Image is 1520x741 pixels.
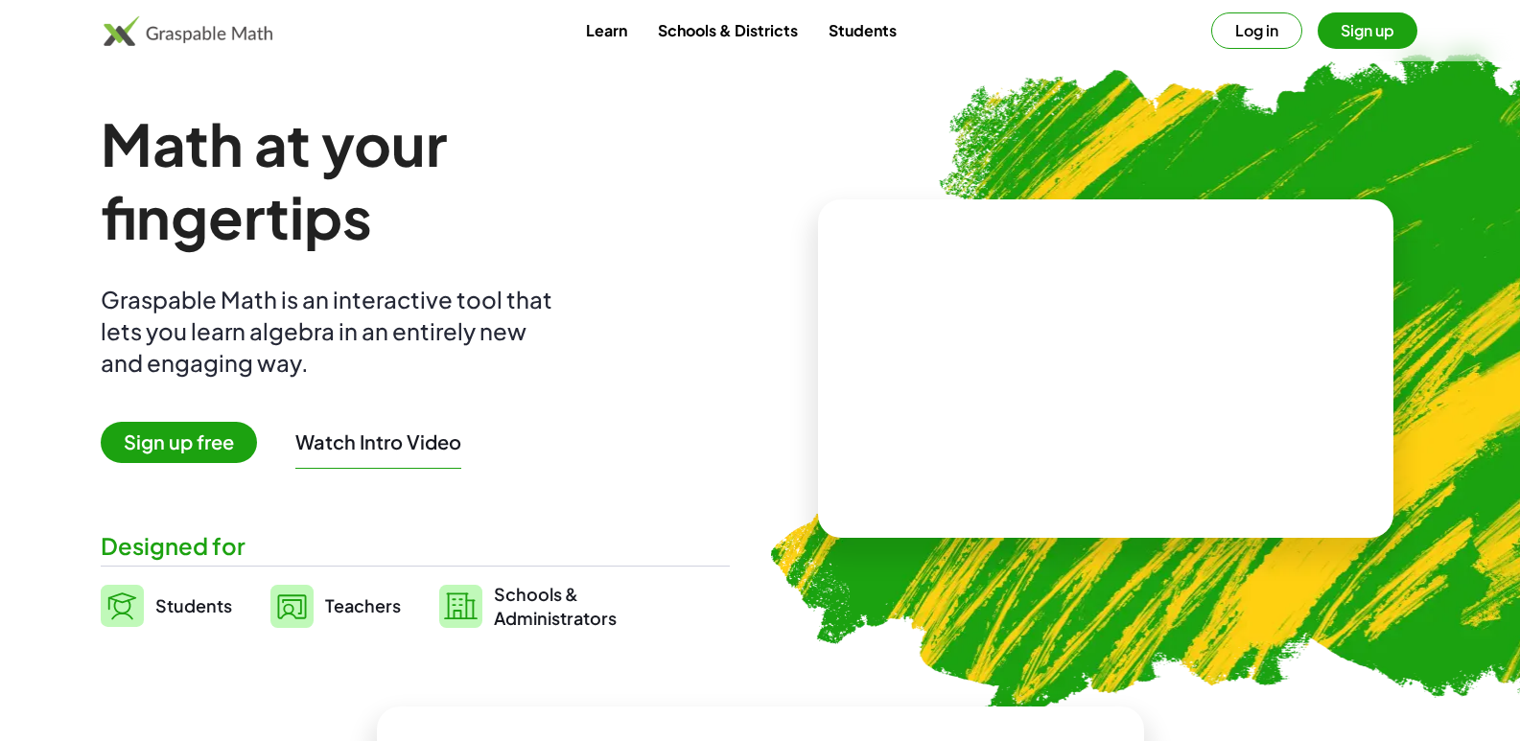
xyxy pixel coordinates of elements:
div: Designed for [101,530,730,562]
div: Graspable Math is an interactive tool that lets you learn algebra in an entirely new and engaging... [101,284,561,379]
video: What is this? This is dynamic math notation. Dynamic math notation plays a central role in how Gr... [962,297,1250,441]
span: Sign up free [101,422,257,463]
button: Watch Intro Video [295,429,461,454]
img: svg%3e [101,585,144,627]
a: Students [101,582,232,630]
a: Students [813,12,912,48]
img: svg%3e [270,585,314,628]
span: Teachers [325,594,401,616]
a: Schools & Districts [643,12,813,48]
h1: Math at your fingertips [101,107,711,253]
img: svg%3e [439,585,482,628]
button: Sign up [1318,12,1417,49]
span: Students [155,594,232,616]
button: Log in [1211,12,1302,49]
a: Teachers [270,582,401,630]
span: Schools & Administrators [494,582,617,630]
a: Learn [571,12,643,48]
a: Schools &Administrators [439,582,617,630]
